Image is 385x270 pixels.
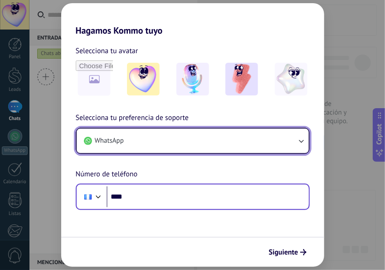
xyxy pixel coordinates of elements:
[61,3,324,36] h2: Hagamos Kommo tuyo
[275,63,307,95] img: -4.jpeg
[269,249,298,255] span: Siguiente
[265,245,311,260] button: Siguiente
[76,169,138,180] span: Número de teléfono
[76,112,189,124] span: Selecciona tu preferencia de soporte
[76,45,138,57] span: Selecciona tu avatar
[225,63,258,95] img: -3.jpeg
[176,63,209,95] img: -2.jpeg
[127,63,160,95] img: -1.jpeg
[77,129,309,153] button: WhatsApp
[79,187,97,206] div: Guatemala: + 502
[95,136,124,145] span: WhatsApp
